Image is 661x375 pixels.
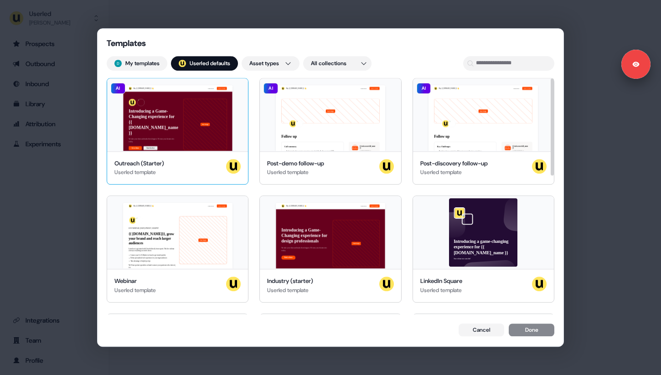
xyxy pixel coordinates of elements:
[114,159,164,168] div: Outreach (Starter)
[114,168,164,177] div: Userled template
[111,83,125,94] div: AI
[532,277,547,291] img: userled logo
[114,286,156,295] div: Userled template
[242,56,300,71] button: Asset types
[267,286,313,295] div: Userled template
[420,277,462,286] div: LinkedIn Square
[267,277,313,286] div: Industry (starter)
[107,38,198,49] div: Templates
[417,83,431,94] div: AI
[114,60,122,67] img: David
[420,286,462,295] div: Userled template
[303,56,372,71] button: All collections
[107,78,248,185] button: Hey {{ [DOMAIN_NAME] }} 👋Learn moreBook a demoIntroducing a Game-Changing experience for {{ [DOMA...
[267,168,324,177] div: Userled template
[114,277,156,286] div: Webinar
[379,159,394,174] img: userled logo
[259,78,401,185] button: Hey {{ [DOMAIN_NAME] }} 👋Learn moreBook a demoYour imageFollow upCall summary Understand what cur...
[420,168,488,177] div: Userled template
[171,56,238,71] button: userled logo;Userled defaults
[107,56,167,71] button: My templates
[179,60,186,67] img: userled logo
[459,324,504,336] button: Cancel
[263,83,278,94] div: AI
[226,277,241,291] img: userled logo
[259,195,401,303] button: Hey {{ [DOMAIN_NAME] }} 👋Learn moreBook a demoIntroducing a Game-Changing experience for design p...
[179,60,186,67] div: ;
[420,159,488,168] div: Post-discovery follow-up
[107,195,248,303] button: Hey {{ [DOMAIN_NAME] }} 👋Learn moreBook a demoLIVE WEBINAR | [DATE] 1PM EST | 10AM PST{{ [DOMAIN_...
[532,159,547,174] img: userled logo
[379,277,394,291] img: userled logo
[311,59,346,68] span: All collections
[413,78,554,185] button: Hey {{ [DOMAIN_NAME] }} 👋Learn moreBook a demoYour imageFollow upKey Challenges Breaking down con...
[413,195,554,303] button: Introducing a game-changing experience for {{ [DOMAIN_NAME]_name }}See what we can do!LinkedIn Sq...
[267,159,324,168] div: Post-demo follow-up
[226,159,241,174] img: userled logo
